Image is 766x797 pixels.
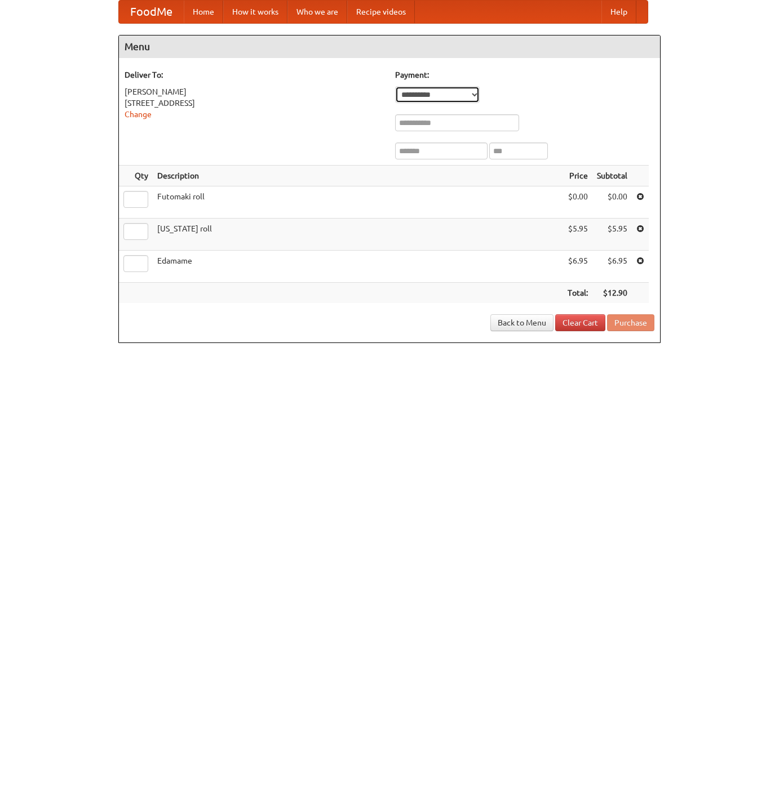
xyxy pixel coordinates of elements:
a: Home [184,1,223,23]
th: Subtotal [592,166,632,186]
th: Description [153,166,563,186]
td: Futomaki roll [153,186,563,219]
td: $5.95 [592,219,632,251]
td: Edamame [153,251,563,283]
h5: Deliver To: [125,69,384,81]
th: Total: [563,283,592,304]
td: $6.95 [592,251,632,283]
td: $5.95 [563,219,592,251]
a: Help [601,1,636,23]
td: $0.00 [592,186,632,219]
a: FoodMe [119,1,184,23]
a: How it works [223,1,287,23]
a: Change [125,110,152,119]
td: [US_STATE] roll [153,219,563,251]
th: Qty [119,166,153,186]
div: [STREET_ADDRESS] [125,97,384,109]
td: $6.95 [563,251,592,283]
div: [PERSON_NAME] [125,86,384,97]
th: Price [563,166,592,186]
td: $0.00 [563,186,592,219]
a: Clear Cart [555,314,605,331]
a: Recipe videos [347,1,415,23]
a: Who we are [287,1,347,23]
a: Back to Menu [490,314,554,331]
h5: Payment: [395,69,654,81]
button: Purchase [607,314,654,331]
h4: Menu [119,35,660,58]
th: $12.90 [592,283,632,304]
